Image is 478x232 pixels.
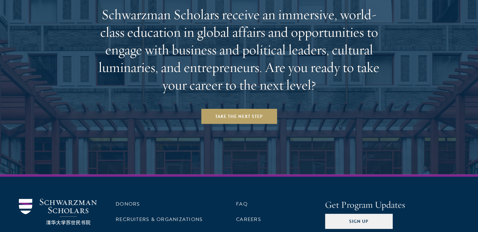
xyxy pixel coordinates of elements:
[325,214,393,229] button: Sign Up
[236,200,248,208] a: FAQ
[116,200,140,208] a: Donors
[325,199,459,211] h4: Get Program Updates
[19,199,97,225] img: Schwarzman Scholars
[236,216,261,223] a: Careers
[116,216,203,223] a: Recruiters & Organizations
[201,109,277,124] a: Take the Next Step
[93,6,385,94] h2: Schwarzman Scholars receive an immersive, world-class education in global affairs and opportuniti...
